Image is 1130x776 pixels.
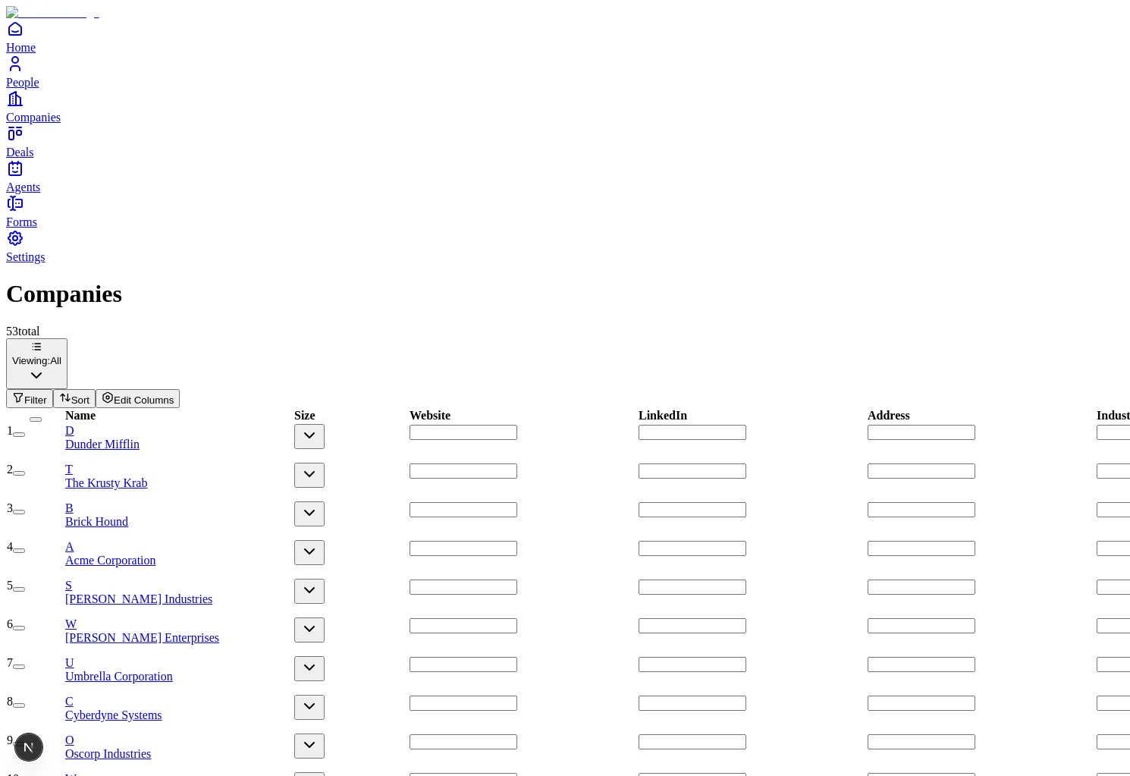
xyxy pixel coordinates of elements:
[65,501,293,515] div: B
[65,579,293,606] a: S[PERSON_NAME] Industries
[868,409,910,423] div: Address
[71,394,89,406] span: Sort
[6,194,1124,228] a: Forms
[6,124,1124,159] a: Deals
[65,617,293,645] a: W[PERSON_NAME] Enterprises
[65,656,293,683] a: UUmbrella Corporation
[53,389,96,408] button: Sort
[7,695,13,708] span: 8
[7,540,13,553] span: 4
[12,355,61,366] div: Viewing:
[6,146,33,159] span: Deals
[6,6,99,20] img: Item Brain Logo
[65,695,293,722] a: CCyberdyne Systems
[7,656,13,669] span: 7
[410,409,450,423] div: Website
[6,76,39,89] span: People
[7,579,13,592] span: 5
[65,695,293,708] div: C
[6,280,1124,308] h1: Companies
[7,463,13,476] span: 2
[6,90,1124,124] a: Companies
[114,394,174,406] span: Edit Columns
[65,540,293,567] a: AAcme Corporation
[65,409,96,423] div: Name
[7,617,13,630] span: 6
[65,708,162,721] span: Cyberdyne Systems
[6,325,1124,338] div: 53 total
[7,734,13,746] span: 9
[65,424,293,451] a: DDunder Mifflin
[65,734,293,747] div: O
[639,409,687,423] div: LinkedIn
[65,463,293,490] a: TThe Krusty Krab
[65,463,293,476] div: T
[6,41,36,54] span: Home
[65,579,293,592] div: S
[6,159,1124,193] a: Agents
[6,55,1124,89] a: People
[65,424,293,438] div: D
[24,394,47,406] span: Filter
[6,250,46,263] span: Settings
[7,501,13,514] span: 3
[65,540,293,554] div: A
[65,592,212,605] span: [PERSON_NAME] Industries
[65,515,128,528] span: Brick Hound
[65,476,147,489] span: The Krusty Krab
[65,554,156,567] span: Acme Corporation
[6,229,1124,263] a: Settings
[65,617,293,631] div: W
[294,409,315,423] div: Size
[6,181,40,193] span: Agents
[6,389,53,408] button: Filter
[6,215,37,228] span: Forms
[65,734,293,761] a: OOscorp Industries
[65,670,173,683] span: Umbrella Corporation
[96,389,180,408] button: Edit Columns
[65,656,293,670] div: U
[65,501,293,529] a: BBrick Hound
[65,631,219,644] span: [PERSON_NAME] Enterprises
[65,438,140,451] span: Dunder Mifflin
[7,424,13,437] span: 1
[65,747,151,760] span: Oscorp Industries
[6,111,61,124] span: Companies
[6,20,1124,54] a: Home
